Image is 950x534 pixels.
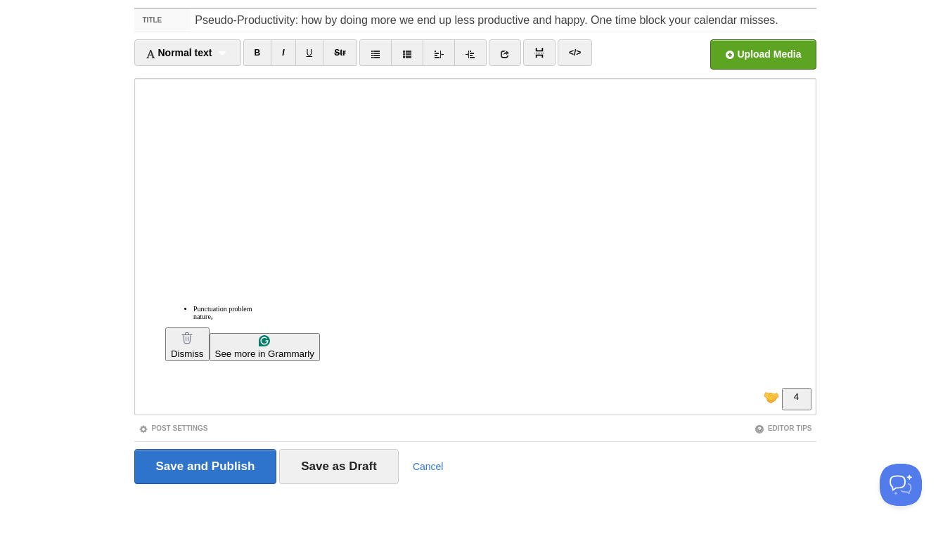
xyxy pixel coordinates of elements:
[279,449,399,484] input: Save as Draft
[139,424,208,432] a: Post Settings
[243,39,272,66] a: B
[558,39,592,66] a: </>
[295,39,324,66] a: U
[413,461,444,472] a: Cancel
[271,39,295,66] a: I
[334,48,346,58] del: Str
[146,47,212,58] span: Normal text
[134,449,277,484] input: Save and Publish
[534,48,544,58] img: pagebreak-icon.png
[134,9,191,32] label: Title
[755,424,812,432] a: Editor Tips
[880,464,922,506] iframe: Help Scout Beacon - Open
[323,39,357,66] a: Str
